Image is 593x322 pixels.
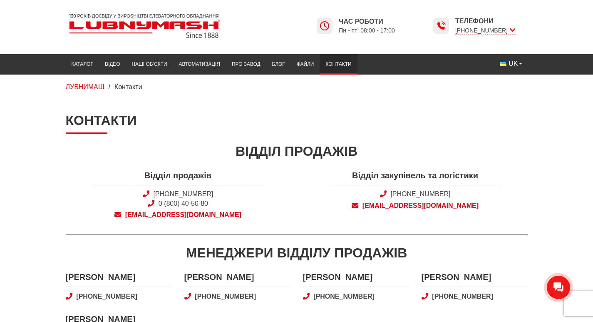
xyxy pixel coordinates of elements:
a: [PHONE_NUMBER] [184,292,290,301]
div: Менеджери відділу продажів [66,244,528,262]
span: [PERSON_NAME] [422,271,528,287]
a: Блог [266,56,290,72]
a: Про завод [226,56,266,72]
span: Час роботи [339,17,395,26]
span: Відділ закупівель та логістики [330,170,501,186]
img: Українська [500,62,506,66]
a: [EMAIL_ADDRESS][DOMAIN_NAME] [330,201,501,210]
a: Контакти [320,56,357,72]
img: Lubnymash time icon [436,21,446,31]
a: Автоматизація [173,56,226,72]
span: Контакти [114,83,142,90]
div: Відділ продажів [66,142,528,161]
img: Lubnymash [66,10,224,42]
button: UK [494,56,527,71]
a: [PHONE_NUMBER] [422,292,528,301]
a: [PHONE_NUMBER] [390,190,450,197]
h1: Контакти [66,112,528,133]
span: Відділ продажів [93,170,263,186]
span: [PHONE_NUMBER] [455,26,516,35]
a: [PHONE_NUMBER] [66,292,172,301]
span: Телефони [455,17,516,26]
span: UK [509,59,518,68]
span: [PERSON_NAME] [184,271,290,287]
a: Файли [291,56,320,72]
span: Пн - пт: 08:00 - 17:00 [339,27,395,35]
a: [PHONE_NUMBER] [303,292,409,301]
a: Відео [99,56,126,72]
span: [PERSON_NAME] [303,271,409,287]
a: Каталог [66,56,99,72]
a: ЛУБНИМАШ [66,83,104,90]
a: Наші об’єкти [126,56,173,72]
img: Lubnymash time icon [320,21,330,31]
a: [PHONE_NUMBER] [153,190,213,197]
span: [PERSON_NAME] [66,271,172,287]
span: / [108,83,110,90]
a: [EMAIL_ADDRESS][DOMAIN_NAME] [93,210,263,220]
a: 0 (800) 40-50-80 [159,200,208,207]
